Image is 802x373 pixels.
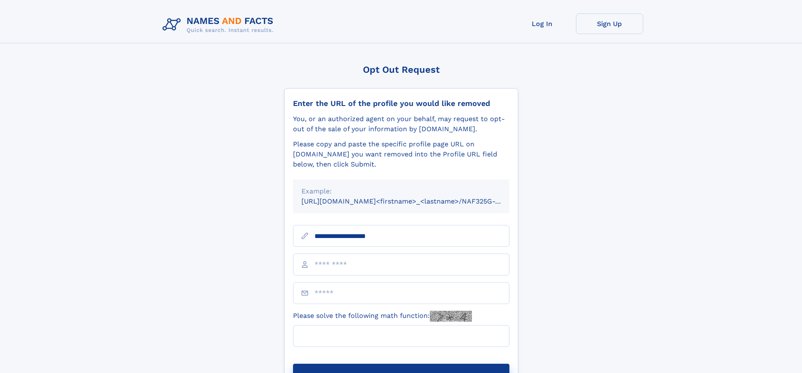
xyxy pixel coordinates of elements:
div: Example: [301,186,501,196]
div: Opt Out Request [284,64,518,75]
div: Enter the URL of the profile you would like removed [293,99,509,108]
a: Log In [509,13,576,34]
div: You, or an authorized agent on your behalf, may request to opt-out of the sale of your informatio... [293,114,509,134]
div: Please copy and paste the specific profile page URL on [DOMAIN_NAME] you want removed into the Pr... [293,139,509,169]
label: Please solve the following math function: [293,311,472,322]
small: [URL][DOMAIN_NAME]<firstname>_<lastname>/NAF325G-xxxxxxxx [301,197,525,205]
img: Logo Names and Facts [159,13,280,36]
a: Sign Up [576,13,643,34]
